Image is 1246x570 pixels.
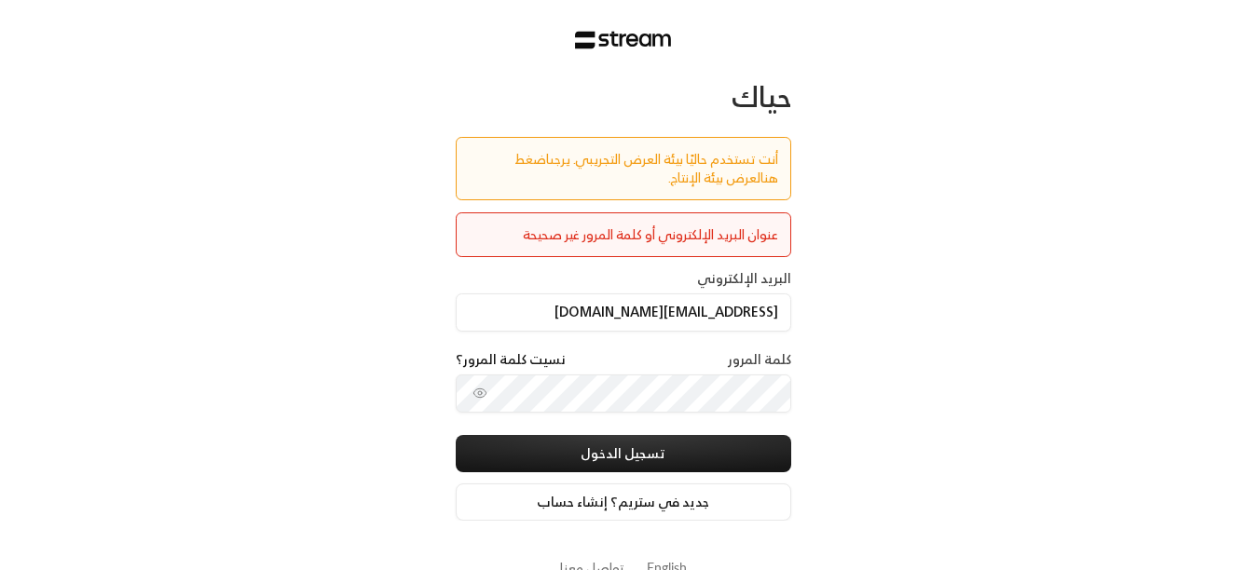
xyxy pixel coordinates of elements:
label: البريد الإلكتروني [697,269,791,288]
a: نسيت كلمة المرور؟ [456,350,566,369]
button: تسجيل الدخول [456,435,791,472]
img: Stream Logo [575,31,671,49]
a: اضغط هنا [514,147,778,189]
label: كلمة المرور [728,350,791,369]
div: أنت تستخدم حاليًا بيئة العرض التجريبي. يرجى لعرض بيئة الإنتاج. [469,150,778,187]
span: حياك [732,72,791,121]
a: جديد في ستريم؟ إنشاء حساب [456,483,791,521]
button: toggle password visibility [465,378,495,408]
div: عنوان البريد الإلكتروني أو كلمة المرور غير صحيحة [469,225,778,244]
